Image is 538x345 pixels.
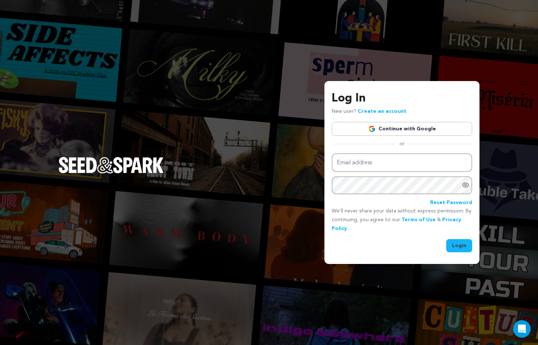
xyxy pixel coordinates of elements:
[59,157,164,173] img: Seed&Spark Logo
[430,199,472,207] a: Reset Password
[446,239,472,252] button: Login
[368,125,376,133] img: Google logo
[332,90,472,107] h3: Log In
[332,207,472,233] p: We’ll never share your data without express permission. By continuing, you agree to our & .
[402,217,436,222] a: Terms of Use
[395,140,409,147] span: or
[59,157,164,188] a: Seed&Spark Homepage
[462,181,469,189] a: Show password as plain text. Warning: this will display your password on the screen.
[332,217,461,231] a: Privacy Policy
[332,153,472,172] input: Email address
[332,122,472,136] a: Continue with Google
[332,107,406,116] p: New user?
[358,109,406,114] a: Create an account
[513,320,531,338] div: Open Intercom Messenger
